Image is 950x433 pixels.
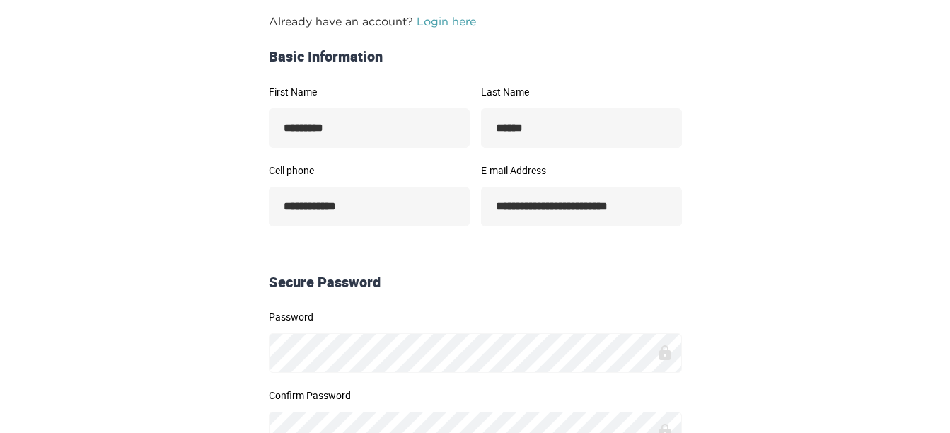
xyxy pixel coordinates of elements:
label: E-mail Address [481,166,682,175]
div: Basic Information [263,47,688,67]
div: Secure Password [263,272,688,293]
p: Already have an account? [269,13,682,30]
label: Confirm Password [269,391,682,400]
label: Last Name [481,87,682,97]
label: Password [269,312,682,322]
label: First Name [269,87,470,97]
a: Login here [417,15,476,28]
label: Cell phone [269,166,470,175]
